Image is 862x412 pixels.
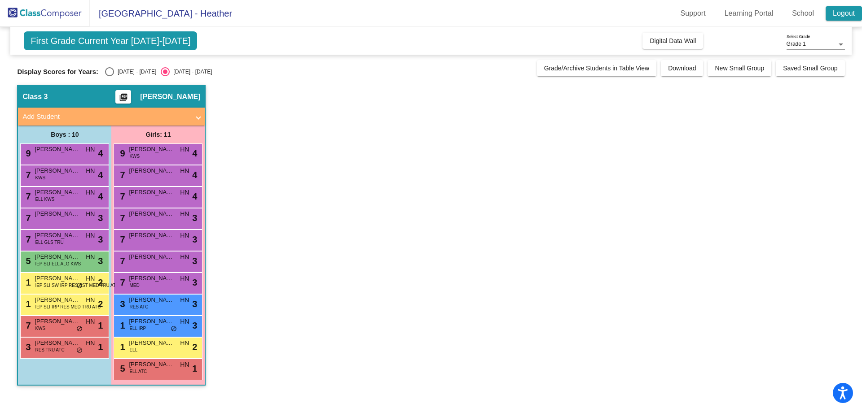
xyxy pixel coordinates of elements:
[192,233,197,246] span: 3
[98,233,103,246] span: 3
[22,112,189,122] mat-panel-title: Add Student
[86,209,95,219] span: HN
[668,65,696,72] span: Download
[129,360,174,369] span: [PERSON_NAME]
[129,145,174,154] span: [PERSON_NAME]
[98,297,103,311] span: 2
[35,274,79,283] span: [PERSON_NAME]
[35,239,63,246] span: ELL GLS TRU
[787,41,806,47] span: Grade 1
[129,188,174,197] span: [PERSON_NAME]
[129,368,147,375] span: ELL ATC
[17,68,98,76] span: Display Scores for Years:
[783,65,837,72] span: Saved Small Group
[35,325,45,332] span: KWS
[115,90,131,104] button: Print Students Details
[86,295,95,305] span: HN
[118,234,125,244] span: 7
[661,60,703,76] button: Download
[180,252,189,262] span: HN
[192,276,197,289] span: 3
[86,145,95,154] span: HN
[35,166,79,175] span: [PERSON_NAME]
[23,234,31,244] span: 7
[129,209,174,218] span: [PERSON_NAME]
[86,252,95,262] span: HN
[180,360,189,369] span: HN
[35,282,130,289] span: IEP SLI SW IRP RES SST MED TRU ATC KWS
[98,319,103,332] span: 1
[129,295,174,304] span: [PERSON_NAME]
[105,67,212,76] mat-radio-group: Select an option
[23,170,31,180] span: 7
[140,92,200,101] span: [PERSON_NAME]
[180,317,189,326] span: HN
[129,304,148,310] span: RES ATC
[129,317,174,326] span: [PERSON_NAME]
[673,6,713,21] a: Support
[35,209,79,218] span: [PERSON_NAME]
[192,168,197,182] span: 4
[23,148,31,158] span: 9
[18,126,111,143] div: Boys : 10
[171,325,177,333] span: do_not_disturb_alt
[776,60,844,76] button: Saved Small Group
[192,254,197,268] span: 3
[537,60,657,76] button: Grade/Archive Students in Table View
[129,274,174,283] span: [PERSON_NAME]
[129,252,174,261] span: [PERSON_NAME]
[708,60,771,76] button: New Small Group
[90,6,232,21] span: [GEOGRAPHIC_DATA] - Heather
[111,126,205,143] div: Girls: 11
[35,295,79,304] span: [PERSON_NAME]
[118,191,125,201] span: 7
[76,347,83,354] span: do_not_disturb_alt
[23,321,31,330] span: 7
[23,213,31,223] span: 7
[35,231,79,240] span: [PERSON_NAME]
[76,325,83,333] span: do_not_disturb_alt
[118,148,125,158] span: 9
[118,256,125,266] span: 7
[192,147,197,160] span: 4
[86,231,95,240] span: HN
[118,321,125,330] span: 1
[98,340,103,354] span: 1
[35,304,101,310] span: IEP SLI IRP RES MED TRU ATC
[650,37,696,44] span: Digital Data Wall
[86,274,95,283] span: HN
[785,6,821,21] a: School
[192,319,197,332] span: 3
[180,231,189,240] span: HN
[180,166,189,176] span: HN
[180,274,189,283] span: HN
[717,6,781,21] a: Learning Portal
[98,211,103,225] span: 3
[98,168,103,182] span: 4
[35,317,79,326] span: [PERSON_NAME]
[76,282,83,290] span: do_not_disturb_alt
[22,92,48,101] span: Class 3
[23,191,31,201] span: 7
[118,299,125,309] span: 3
[23,299,31,309] span: 1
[23,342,31,352] span: 3
[129,231,174,240] span: [PERSON_NAME]
[180,295,189,305] span: HN
[180,209,189,219] span: HN
[114,68,156,76] div: [DATE] - [DATE]
[826,6,862,21] a: Logout
[118,364,125,373] span: 5
[24,31,197,50] span: First Grade Current Year [DATE]-[DATE]
[35,174,45,181] span: KWS
[129,347,137,353] span: ELL
[118,93,129,105] mat-icon: picture_as_pdf
[18,108,205,126] mat-expansion-panel-header: Add Student
[180,338,189,348] span: HN
[180,188,189,197] span: HN
[98,254,103,268] span: 3
[23,278,31,287] span: 1
[86,317,95,326] span: HN
[35,196,54,203] span: ELL KWS
[170,68,212,76] div: [DATE] - [DATE]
